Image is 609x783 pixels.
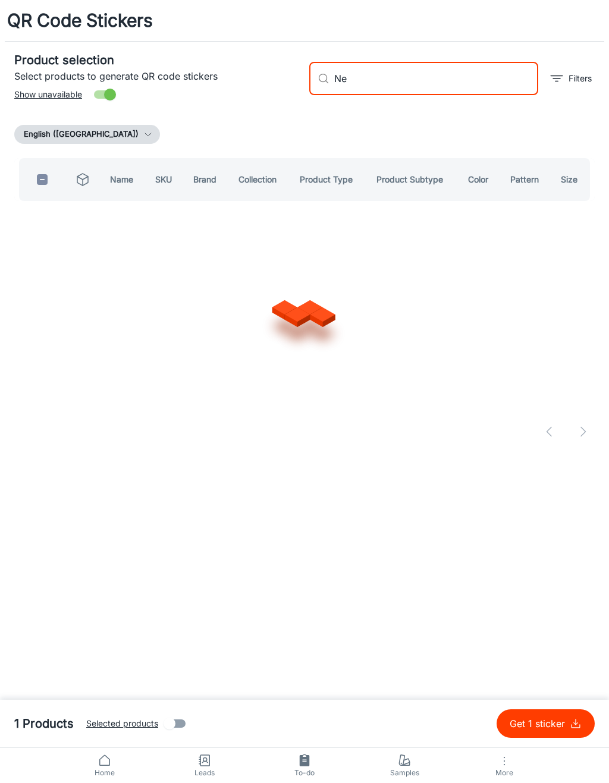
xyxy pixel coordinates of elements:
[162,768,247,778] span: Leads
[548,69,595,88] button: filter
[55,748,155,783] a: Home
[459,158,501,201] th: Color
[290,158,367,201] th: Product Type
[262,768,347,778] span: To-do
[501,158,552,201] th: Pattern
[229,158,290,201] th: Collection
[86,717,158,730] span: Selected products
[155,748,255,783] a: Leads
[462,768,547,777] span: More
[255,748,354,783] a: To-do
[354,748,454,783] a: Samples
[497,709,595,738] button: Get 1 sticker
[334,62,538,95] input: Search by SKU, brand, collection...
[14,69,300,83] p: Select products to generate QR code stickers
[62,768,147,778] span: Home
[510,716,570,731] p: Get 1 sticker
[146,158,184,201] th: SKU
[454,748,554,783] button: More
[184,158,229,201] th: Brand
[551,158,595,201] th: Size
[367,158,459,201] th: Product Subtype
[362,768,447,778] span: Samples
[14,88,82,101] span: Show unavailable
[14,51,300,69] h5: Product selection
[14,125,160,144] button: English ([GEOGRAPHIC_DATA])
[101,158,146,201] th: Name
[7,7,153,34] h1: QR Code Stickers
[569,72,592,85] p: Filters
[14,715,74,732] h5: 1 Products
